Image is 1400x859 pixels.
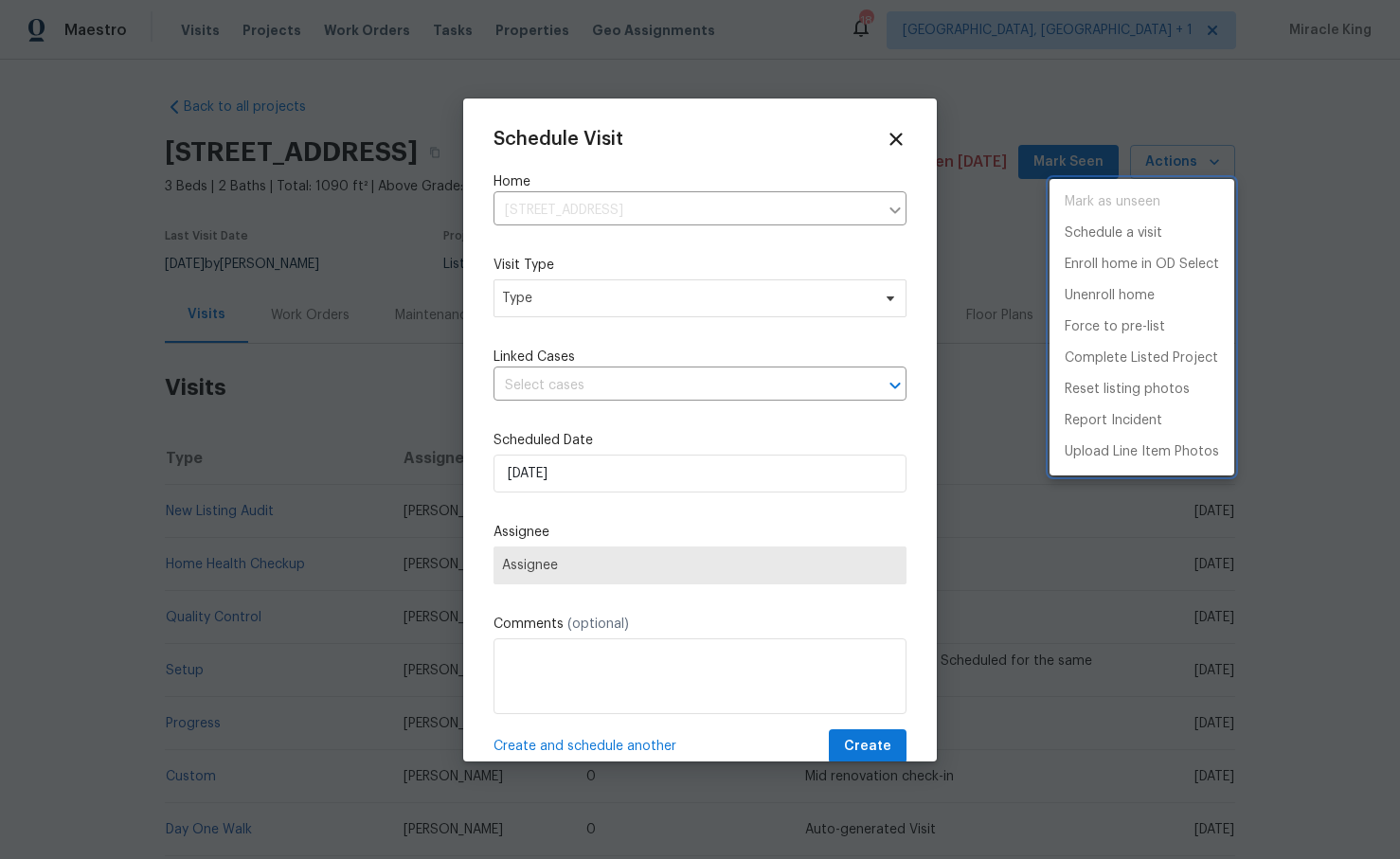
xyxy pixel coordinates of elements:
[1065,286,1155,306] p: Unenroll home
[1065,380,1190,400] p: Reset listing photos
[1065,317,1165,337] p: Force to pre-list
[1065,255,1219,275] p: Enroll home in OD Select
[1065,411,1162,431] p: Report Incident
[1065,442,1219,462] p: Upload Line Item Photos
[1065,349,1218,368] p: Complete Listed Project
[1065,224,1162,243] p: Schedule a visit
